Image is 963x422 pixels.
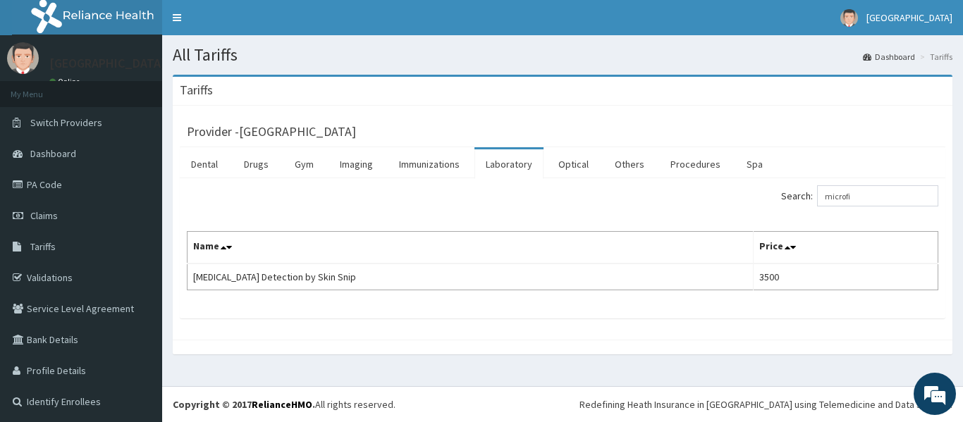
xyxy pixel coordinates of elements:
h1: All Tariffs [173,46,952,64]
td: [MEDICAL_DATA] Detection by Skin Snip [188,263,754,290]
a: RelianceHMO [252,398,312,411]
p: [GEOGRAPHIC_DATA] [49,57,166,70]
h3: Tariffs [180,84,213,97]
div: Redefining Heath Insurance in [GEOGRAPHIC_DATA] using Telemedicine and Data Science! [579,397,952,411]
input: Search: [817,185,938,206]
a: Laboratory [474,149,544,179]
label: Search: [781,185,938,206]
span: Claims [30,209,58,222]
a: Immunizations [388,149,471,179]
span: Dashboard [30,147,76,160]
img: User Image [840,9,858,27]
th: Price [753,232,938,264]
span: We're online! [82,123,195,266]
a: Spa [735,149,774,179]
div: Chat with us now [73,79,237,97]
footer: All rights reserved. [162,386,963,422]
div: Minimize live chat window [231,7,265,41]
th: Name [188,232,754,264]
textarea: Type your message and hit 'Enter' [7,276,269,325]
img: d_794563401_company_1708531726252_794563401 [26,70,57,106]
span: [GEOGRAPHIC_DATA] [866,11,952,24]
a: Drugs [233,149,280,179]
h3: Provider - [GEOGRAPHIC_DATA] [187,125,356,138]
a: Dental [180,149,229,179]
a: Gym [283,149,325,179]
a: Others [603,149,656,179]
a: Procedures [659,149,732,179]
img: User Image [7,42,39,74]
a: Dashboard [863,51,915,63]
li: Tariffs [916,51,952,63]
a: Online [49,77,83,87]
td: 3500 [753,263,938,290]
a: Optical [547,149,600,179]
span: Switch Providers [30,116,102,129]
strong: Copyright © 2017 . [173,398,315,411]
a: Imaging [329,149,384,179]
span: Tariffs [30,240,56,253]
